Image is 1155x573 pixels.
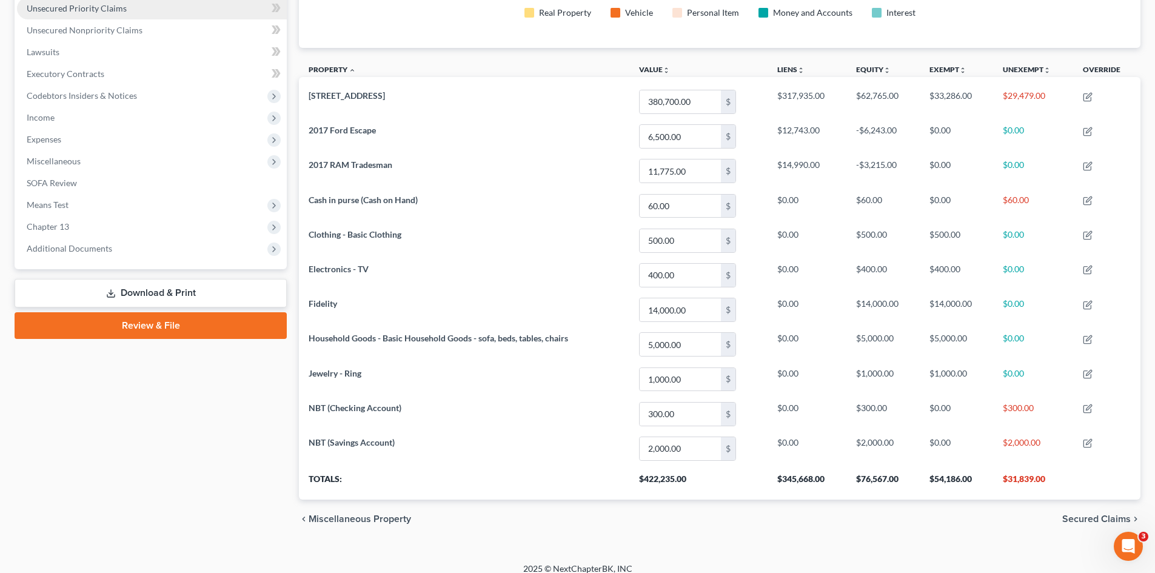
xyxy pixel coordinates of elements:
i: unfold_more [797,67,805,74]
span: Miscellaneous [27,156,81,166]
span: Secured Claims [1062,514,1131,524]
a: Review & File [15,312,287,339]
span: Unsecured Priority Claims [27,3,127,13]
td: $0.00 [920,189,993,223]
td: $14,000.00 [920,292,993,327]
i: unfold_more [959,67,966,74]
div: Vehicle [625,7,653,19]
div: $ [721,90,735,113]
span: SOFA Review [27,178,77,188]
a: Executory Contracts [17,63,287,85]
th: $422,235.00 [629,466,768,500]
td: $0.00 [768,327,846,362]
td: $500.00 [920,223,993,258]
div: $ [721,264,735,287]
td: $0.00 [920,397,993,431]
i: unfold_more [883,67,891,74]
span: Clothing - Basic Clothing [309,229,401,240]
td: $0.00 [993,327,1073,362]
span: Miscellaneous Property [309,514,411,524]
div: $ [721,159,735,183]
span: Income [27,112,55,122]
th: $54,186.00 [920,466,993,500]
div: Money and Accounts [773,7,852,19]
a: Valueunfold_more [639,65,670,74]
th: $76,567.00 [846,466,920,500]
i: chevron_left [299,514,309,524]
td: $0.00 [768,362,846,397]
input: 0.00 [640,333,721,356]
th: Override [1073,58,1140,85]
a: SOFA Review [17,172,287,194]
span: Lawsuits [27,47,59,57]
td: -$6,243.00 [846,119,920,154]
div: Real Property [539,7,591,19]
td: $5,000.00 [846,327,920,362]
td: $0.00 [768,258,846,292]
td: $5,000.00 [920,327,993,362]
td: $0.00 [768,189,846,223]
td: $60.00 [993,189,1073,223]
span: 2017 RAM Tradesman [309,159,392,170]
a: Exemptunfold_more [929,65,966,74]
td: $1,000.00 [846,362,920,397]
span: 2017 Ford Escape [309,125,376,135]
td: $14,990.00 [768,154,846,189]
div: $ [721,333,735,356]
td: $0.00 [920,119,993,154]
div: $ [721,298,735,321]
td: $0.00 [768,292,846,327]
td: $14,000.00 [846,292,920,327]
td: $0.00 [993,223,1073,258]
span: [STREET_ADDRESS] [309,90,385,101]
a: Download & Print [15,279,287,307]
input: 0.00 [640,195,721,218]
td: $62,765.00 [846,84,920,119]
input: 0.00 [640,90,721,113]
td: $300.00 [846,397,920,431]
td: $0.00 [768,223,846,258]
td: $0.00 [993,362,1073,397]
td: $400.00 [846,258,920,292]
span: Unsecured Nonpriority Claims [27,25,142,35]
button: chevron_left Miscellaneous Property [299,514,411,524]
i: unfold_more [663,67,670,74]
th: $31,839.00 [993,466,1073,500]
i: expand_less [349,67,356,74]
div: $ [721,368,735,391]
input: 0.00 [640,437,721,460]
input: 0.00 [640,159,721,183]
span: Expenses [27,134,61,144]
input: 0.00 [640,229,721,252]
input: 0.00 [640,264,721,287]
td: $0.00 [920,431,993,466]
i: unfold_more [1043,67,1051,74]
button: Secured Claims chevron_right [1062,514,1140,524]
span: Fidelity [309,298,337,309]
span: NBT (Savings Account) [309,437,395,447]
a: Unsecured Nonpriority Claims [17,19,287,41]
span: Codebtors Insiders & Notices [27,90,137,101]
a: Liensunfold_more [777,65,805,74]
td: $0.00 [993,292,1073,327]
div: $ [721,437,735,460]
td: $60.00 [846,189,920,223]
td: $0.00 [993,154,1073,189]
span: Means Test [27,199,69,210]
td: $317,935.00 [768,84,846,119]
input: 0.00 [640,125,721,148]
div: Interest [886,7,916,19]
td: $2,000.00 [993,431,1073,466]
div: $ [721,229,735,252]
span: Executory Contracts [27,69,104,79]
span: Electronics - TV [309,264,369,274]
span: Household Goods - Basic Household Goods - sofa, beds, tables, chairs [309,333,568,343]
td: $0.00 [768,397,846,431]
a: Equityunfold_more [856,65,891,74]
a: Property expand_less [309,65,356,74]
div: Personal Item [687,7,739,19]
a: Lawsuits [17,41,287,63]
td: -$3,215.00 [846,154,920,189]
div: $ [721,125,735,148]
span: NBT (Checking Account) [309,403,401,413]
